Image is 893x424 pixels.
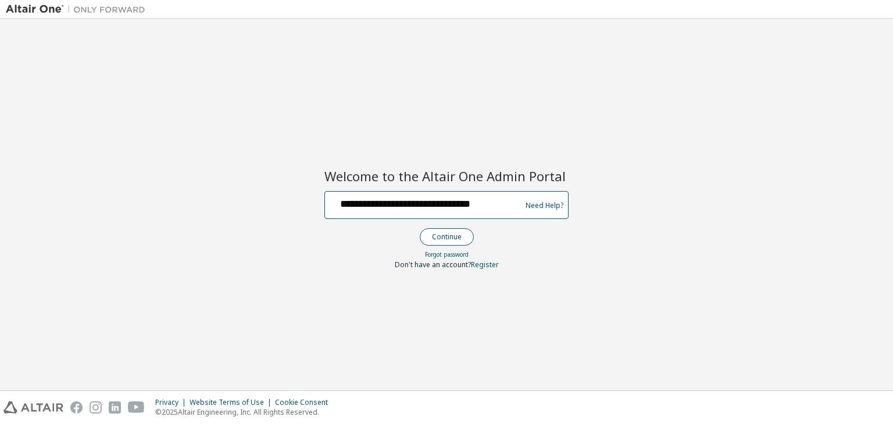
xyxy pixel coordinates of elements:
[3,401,63,414] img: altair_logo.svg
[90,401,102,414] img: instagram.svg
[70,401,83,414] img: facebook.svg
[526,205,563,206] a: Need Help?
[128,401,145,414] img: youtube.svg
[6,3,151,15] img: Altair One
[420,228,474,246] button: Continue
[155,407,335,417] p: © 2025 Altair Engineering, Inc. All Rights Reserved.
[395,260,471,270] span: Don't have an account?
[190,398,275,407] div: Website Terms of Use
[155,398,190,407] div: Privacy
[324,168,569,184] h2: Welcome to the Altair One Admin Portal
[425,250,469,258] a: Forgot password
[275,398,335,407] div: Cookie Consent
[471,260,499,270] a: Register
[109,401,121,414] img: linkedin.svg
